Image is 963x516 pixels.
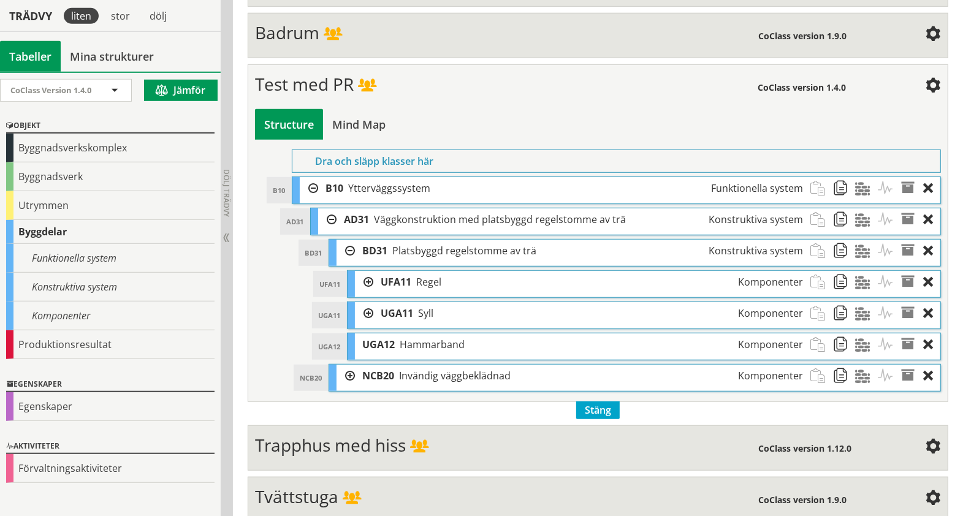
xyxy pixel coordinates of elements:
span: Komponenter [738,275,803,289]
span: Kopiera strukturobjekt [833,333,856,356]
span: Kopiera strukturobjekt [833,271,856,294]
span: Egenskaper [901,177,924,200]
span: Badrum [255,21,319,44]
div: Ta bort objekt [924,177,940,200]
span: Test med PR [255,72,354,96]
div: Ta bort objekt [924,365,940,387]
span: Material [856,271,878,294]
span: Platsbyggd regelstomme av trä [392,244,536,257]
span: Aktiviteter [878,208,901,231]
span: Klistra in strukturobjekt [810,271,833,294]
div: B10 [318,177,810,200]
span: Aktiviteter [878,302,901,325]
span: CoClass version 1.12.0 [758,442,851,454]
span: Väggkonstruktion med platsbyggd regelstomme av trä [374,213,626,226]
span: Klistra in strukturobjekt [810,177,833,200]
div: Komponenter [6,302,215,330]
div: Ta bort objekt [924,333,940,356]
div: Ta bort objekt [924,302,940,325]
span: Material [856,333,878,356]
div: Ta bort objekt [924,240,940,262]
span: Material [856,240,878,262]
span: Material [856,365,878,387]
span: Aktiviteter [878,365,901,387]
span: Delad struktur [324,28,342,42]
span: Klistra in strukturobjekt [810,333,833,356]
span: Stäng [576,401,620,419]
span: Komponenter [738,306,803,320]
span: Inställningar [926,440,941,455]
div: stor [104,8,137,24]
span: AD31 [344,213,369,226]
div: BD31 [299,240,328,266]
div: liten [64,8,99,24]
div: Förvaltningsaktiviteter [6,454,215,483]
span: Material [856,302,878,325]
div: Ta bort objekt [924,271,940,294]
span: Regel [416,275,441,289]
div: B10.AD31.BD31.UGA12 [355,333,810,356]
span: Klistra in strukturobjekt [810,302,833,325]
span: UGA11 [381,306,413,320]
span: Egenskaper [901,271,924,294]
div: Egenskaper [6,378,215,392]
div: B10.AD31.BD31.UFA11 [373,271,810,294]
div: B10.AD31 [337,208,810,231]
span: Klistra in strukturobjekt [810,208,833,231]
span: Aktiviteter [878,177,901,200]
span: Ytterväggssystem [348,181,430,195]
span: Aktiviteter [878,271,901,294]
span: Konstruktiva system [709,244,803,257]
div: Trädvy [2,9,59,23]
span: UFA11 [381,275,411,289]
span: B10 [325,181,343,195]
div: UGA11 [312,302,346,328]
button: Jämför [144,80,218,101]
span: Komponenter [738,369,803,382]
span: CoClass version 1.9.0 [758,30,847,42]
span: Kopiera strukturobjekt [833,208,856,231]
span: Aktiviteter [878,333,901,356]
div: Bygg och visa struktur i en mind map-vy [323,109,395,140]
span: CoClass Version 1.4.0 [10,85,91,96]
span: Funktionella system [711,181,803,195]
div: Byggnadsverkskomplex [6,134,215,162]
div: Byggnadsverk [6,162,215,191]
div: Byggdelar [6,220,215,244]
span: Komponenter [738,338,803,351]
span: Trapphus med hiss [255,433,406,457]
div: B10.AD31.BD31 [355,240,810,262]
span: Material [856,177,878,200]
div: B10.AD31.NCB20 [355,365,810,387]
div: Bygg och visa struktur i tabellvy [255,109,323,140]
span: Aktiviteter [878,240,901,262]
div: Ta bort objekt [924,208,940,231]
div: Produktionsresultat [6,330,215,359]
span: Syll [418,306,433,320]
span: CoClass version 1.9.0 [758,494,847,506]
div: Utrymmen [6,191,215,220]
span: Inställningar [926,28,941,42]
span: Material [856,208,878,231]
span: Konstruktiva system [709,213,803,226]
span: Dölj trädvy [221,169,232,217]
span: Inställningar [926,79,941,94]
div: Egenskaper [6,392,215,421]
span: Delad struktur [410,441,428,454]
span: Egenskaper [901,333,924,356]
span: Invändig väggbeklädnad [399,369,511,382]
span: Delad struktur [343,492,361,506]
span: Kopiera strukturobjekt [833,177,856,200]
span: Delad struktur [358,80,376,93]
span: Tvättstuga [255,485,338,508]
span: Klistra in strukturobjekt [810,240,833,262]
span: Egenskaper [901,302,924,325]
div: NCB20 [294,365,328,391]
div: AD31 [280,208,310,235]
a: Mina strukturer [61,41,163,72]
div: Funktionella system [6,244,215,273]
span: NCB20 [362,369,394,382]
span: Klistra in strukturobjekt [810,365,833,387]
div: dölj [142,8,174,24]
span: UGA12 [362,338,395,351]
